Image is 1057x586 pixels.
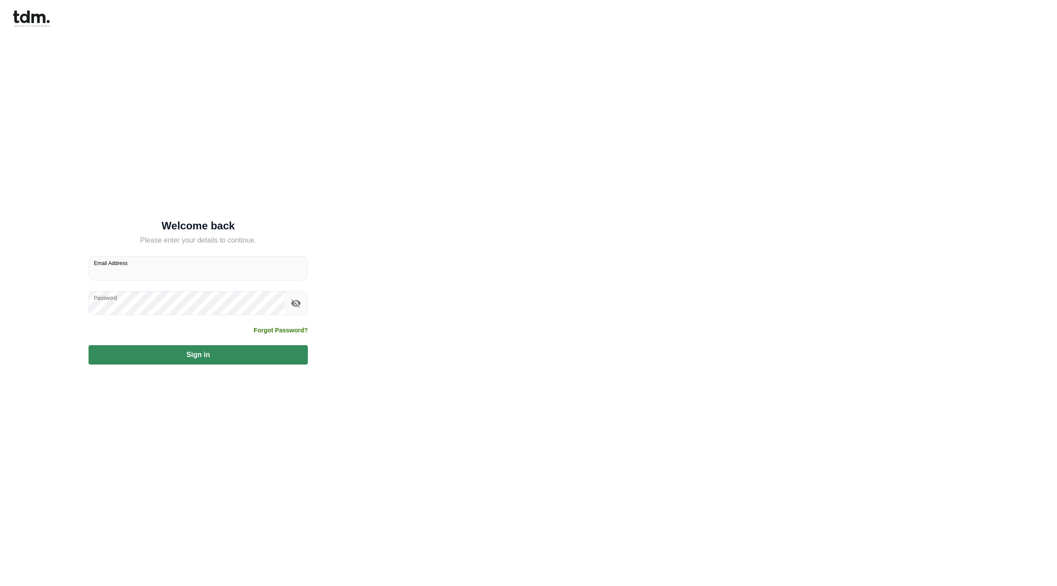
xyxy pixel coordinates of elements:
[94,259,128,267] label: Email Address
[288,296,303,311] button: toggle password visibility
[89,221,308,230] h5: Welcome back
[254,326,308,335] a: Forgot Password?
[94,294,117,302] label: Password
[89,345,308,365] button: Sign in
[89,235,308,246] h5: Please enter your details to continue.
